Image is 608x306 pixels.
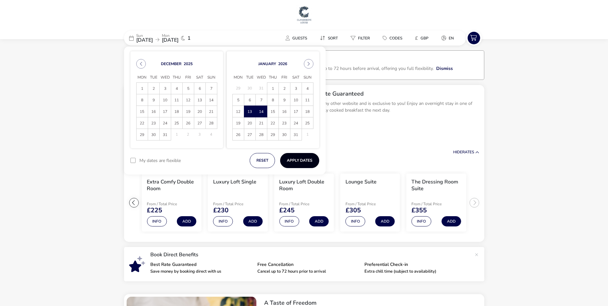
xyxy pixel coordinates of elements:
[124,30,220,46] div: Sun[DATE]Mon[DATE]1
[256,95,267,106] span: 7
[449,36,454,41] span: en
[182,106,194,117] td: 19
[279,207,295,214] span: £245
[412,179,461,192] h3: The Dressing Room Suite
[187,36,191,41] span: 1
[160,118,171,129] span: 24
[232,73,244,82] span: Mon
[136,94,148,106] td: 8
[182,117,194,129] td: 26
[279,216,299,226] button: Info
[421,36,429,41] span: GBP
[139,158,181,163] label: My dates are flexible
[304,59,313,69] button: Next Month
[302,106,313,117] td: 18
[148,118,159,129] span: 23
[453,150,479,154] button: HideRates
[290,73,302,82] span: Sat
[290,94,302,106] td: 10
[206,106,217,117] span: 21
[244,73,255,82] span: Tue
[291,95,301,106] span: 10
[255,129,267,140] td: 28
[244,83,255,94] td: 30
[245,129,255,140] span: 27
[290,83,302,94] td: 3
[233,129,244,140] span: 26
[206,83,217,94] span: 7
[441,216,461,226] button: Add
[195,83,205,94] span: 6
[302,117,313,129] td: 25
[243,216,262,226] button: Add
[161,61,181,66] button: Choose Month
[244,94,255,106] td: 6
[264,90,479,98] h2: Best Available B&B Rate Guaranteed
[148,94,159,106] td: 9
[259,85,484,130] div: Best Available B&B Rate GuaranteedThis offer is not available on any other website and is exclusi...
[267,129,279,140] td: 29
[412,202,457,206] p: From / Total Price
[148,95,159,106] span: 9
[194,117,205,129] td: 27
[315,33,343,43] button: Sort
[182,83,194,94] td: 5
[302,95,313,106] span: 11
[205,83,217,94] td: 7
[346,179,377,185] h3: Lounge Suite
[292,36,307,41] span: Guests
[171,117,182,129] td: 25
[436,65,453,72] button: Dismiss
[148,83,159,94] span: 2
[291,83,301,94] span: 3
[255,94,267,106] td: 7
[148,129,159,140] span: 30
[279,202,325,206] p: From / Total Price
[159,73,171,82] span: Wed
[232,129,244,140] td: 26
[358,36,370,41] span: Filter
[150,252,471,257] p: Book Direct Benefits
[302,94,313,106] td: 11
[257,262,359,267] p: Free Cancellation
[278,61,287,66] button: Choose Year
[130,51,319,148] div: Choose Date
[150,262,252,267] p: Best Rate Guaranteed
[148,106,159,117] td: 16
[159,94,171,106] td: 10
[195,106,205,117] span: 20
[280,153,319,168] button: Apply Dates
[268,95,278,106] span: 8
[264,100,479,114] p: This offer is not available on any other website and is exclusive to you! Enjoy an overnight stay...
[138,171,204,234] swiper-slide: 2 / 6
[244,106,255,117] td: 13
[267,106,279,117] td: 15
[205,129,217,140] td: 4
[171,118,182,129] span: 25
[195,118,205,129] span: 27
[232,94,244,106] td: 5
[159,106,171,117] td: 17
[302,83,313,94] td: 4
[302,118,313,129] span: 25
[280,33,315,43] naf-pibe-menu-bar-item: Guests
[136,117,148,129] td: 22
[159,117,171,129] td: 24
[137,118,147,129] span: 22
[250,153,275,168] button: reset
[279,106,290,117] td: 16
[147,216,167,226] button: Info
[309,216,329,226] button: Add
[177,216,196,226] button: Add
[279,83,290,94] td: 2
[148,117,159,129] td: 23
[182,129,194,140] td: 2
[182,94,194,106] td: 12
[291,129,301,140] span: 31
[206,95,217,106] span: 14
[255,83,267,94] td: 31
[267,83,279,94] td: 1
[245,95,255,106] span: 6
